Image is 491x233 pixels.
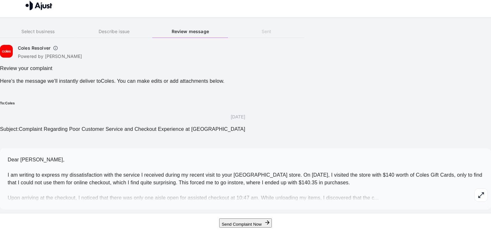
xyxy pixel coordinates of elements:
h6: Coles Resolver [18,45,50,51]
span: ... [374,195,379,201]
h6: Sent [228,28,304,35]
h6: Describe issue [76,28,152,35]
p: Powered by [PERSON_NAME] [18,53,82,60]
button: Send Complaint Now [219,218,272,228]
h6: Review message [152,28,228,35]
img: Ajust [26,1,52,10]
span: Dear [PERSON_NAME], I am writing to express my dissatisfaction with the service I received during... [8,157,482,201]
